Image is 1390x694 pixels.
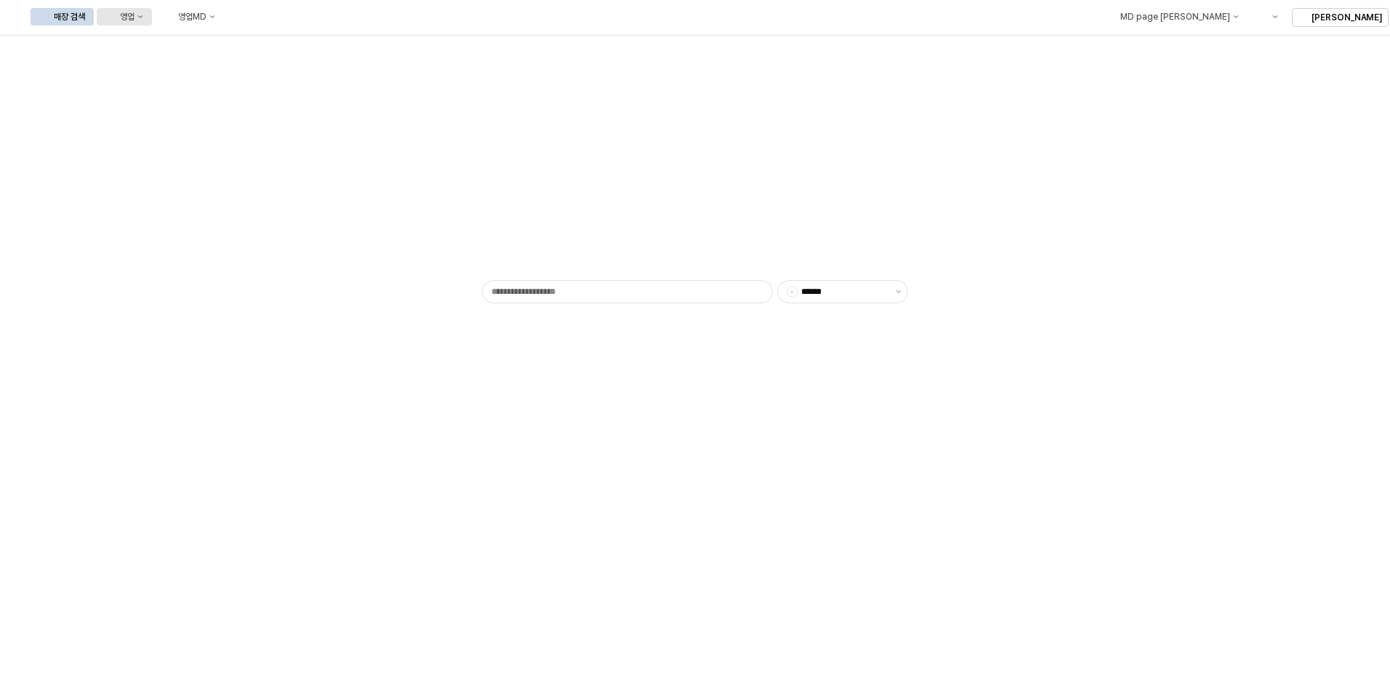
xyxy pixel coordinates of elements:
[787,287,798,297] span: -
[120,12,134,22] div: 영업
[1292,8,1389,27] button: [PERSON_NAME]
[1250,8,1286,25] div: Menu item 6
[1096,8,1247,25] button: MD page [PERSON_NAME]
[1120,12,1229,22] div: MD page [PERSON_NAME]
[178,12,206,22] div: 영업MD
[97,8,152,25] button: 영업
[31,8,94,25] button: 매장 검색
[1096,8,1247,25] div: MD page 이동
[890,281,907,303] button: 제안 사항 표시
[1311,12,1382,23] p: [PERSON_NAME]
[54,12,85,22] div: 매장 검색
[155,8,224,25] button: 영업MD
